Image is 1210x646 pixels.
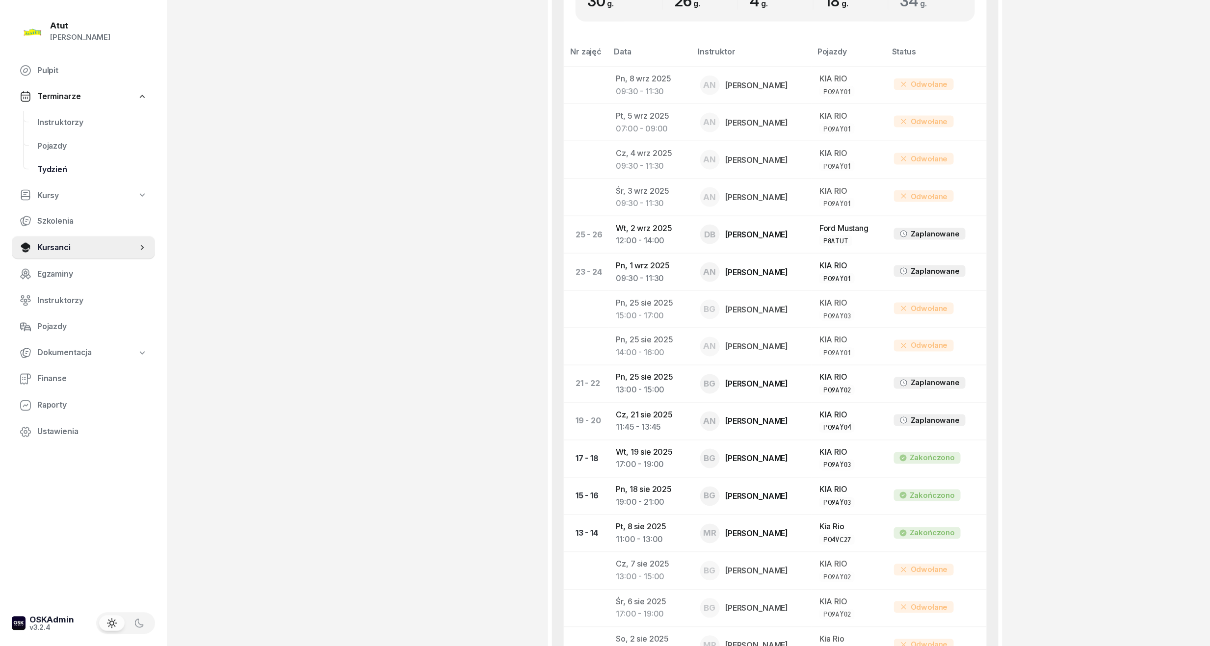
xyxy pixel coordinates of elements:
div: 19:00 - 21:00 [616,496,684,509]
div: 15:00 - 17:00 [616,310,684,322]
td: Cz, 7 sie 2025 [608,552,692,590]
div: PO9AY03 [823,461,851,469]
div: Odwołane [894,78,954,90]
span: Pojazdy [37,140,147,153]
div: PO9AY02 [823,573,851,581]
span: Raporty [37,399,147,412]
div: PO9AY03 [823,498,851,507]
div: KIA RIO [819,409,878,422]
td: Cz, 21 sie 2025 [608,403,692,440]
td: Śr, 6 sie 2025 [608,590,692,627]
div: [PERSON_NAME] [726,343,789,351]
span: AN [704,193,716,202]
span: MR [703,529,716,538]
div: Odwołane [894,340,954,352]
span: AN [704,417,716,426]
span: Szkolenia [37,215,147,228]
a: Ustawienia [12,420,155,444]
div: [PERSON_NAME] [726,156,789,164]
a: Pulpit [12,59,155,82]
div: PO9AY01 [823,274,851,283]
div: KIA RIO [819,334,878,347]
div: KIA RIO [819,147,878,160]
div: 17:00 - 19:00 [616,608,684,621]
td: 25 - 26 [564,216,608,253]
td: Pt, 8 sie 2025 [608,515,692,552]
div: Zakończono [910,452,955,465]
span: AN [704,81,716,89]
div: 14:00 - 16:00 [616,347,684,360]
span: Ustawienia [37,426,147,439]
div: [PERSON_NAME] [726,81,789,89]
td: Pt, 5 wrz 2025 [608,104,692,141]
span: Tydzień [37,163,147,176]
span: DB [704,231,715,239]
div: [PERSON_NAME] [726,231,789,238]
span: BG [704,380,716,388]
span: Dokumentacja [37,347,92,360]
a: Terminarze [12,85,155,108]
td: Śr, 3 wrz 2025 [608,179,692,216]
div: Zaplanowane [911,228,960,240]
span: Terminarze [37,90,80,103]
div: [PERSON_NAME] [726,119,789,127]
th: Nr zajęć [564,45,608,66]
div: 11:00 - 13:00 [616,534,684,546]
td: 23 - 24 [564,253,608,290]
div: KIA RIO [819,259,878,272]
span: Egzaminy [37,268,147,281]
div: Zakończono [910,490,955,502]
div: [PERSON_NAME] [50,31,110,44]
div: 09:30 - 11:30 [616,85,684,98]
div: Ford Mustang [819,222,878,235]
div: 07:00 - 09:00 [616,123,684,135]
span: BG [704,567,716,575]
div: Zaplanowane [911,377,960,389]
img: logo-xs-dark@2x.png [12,617,26,630]
div: PO9AY03 [823,311,851,320]
span: Instruktorzy [37,116,147,129]
div: KIA RIO [819,297,878,310]
div: KIA RIO [819,446,878,459]
div: [PERSON_NAME] [726,380,789,388]
td: Pn, 1 wrz 2025 [608,253,692,290]
span: BG [704,604,716,613]
div: PO9AY02 [823,386,851,394]
div: [PERSON_NAME] [726,530,789,538]
span: Kursy [37,189,59,202]
a: Instruktorzy [12,289,155,312]
div: Atut [50,22,110,30]
div: PO9AY02 [823,610,851,619]
a: Pojazdy [12,315,155,339]
div: Kia Rio [819,521,878,534]
td: Wt, 2 wrz 2025 [608,216,692,253]
div: [PERSON_NAME] [726,193,789,201]
div: KIA RIO [819,371,878,384]
td: 19 - 20 [564,403,608,440]
div: Odwołane [894,303,954,314]
div: 09:30 - 11:30 [616,160,684,173]
div: Odwołane [894,564,954,576]
td: Pn, 25 sie 2025 [608,291,692,328]
span: AN [704,118,716,127]
td: Wt, 19 sie 2025 [608,440,692,477]
th: Instruktor [692,45,812,66]
span: Pulpit [37,64,147,77]
div: Odwołane [894,153,954,165]
span: Pojazdy [37,321,147,334]
div: [PERSON_NAME] [726,417,789,425]
div: PO9AY04 [823,423,851,432]
div: OSKAdmin [29,616,74,624]
div: 11:45 - 13:45 [616,421,684,434]
td: 15 - 16 [564,478,608,515]
div: P8ATUT [823,236,848,245]
div: Odwołane [894,116,954,128]
a: Tydzień [29,158,155,181]
div: KIA RIO [819,596,878,609]
div: 13:00 - 15:00 [616,384,684,397]
td: 21 - 22 [564,365,608,403]
span: AN [704,268,716,276]
span: Instruktorzy [37,294,147,307]
div: [PERSON_NAME] [726,455,789,463]
div: KIA RIO [819,484,878,496]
